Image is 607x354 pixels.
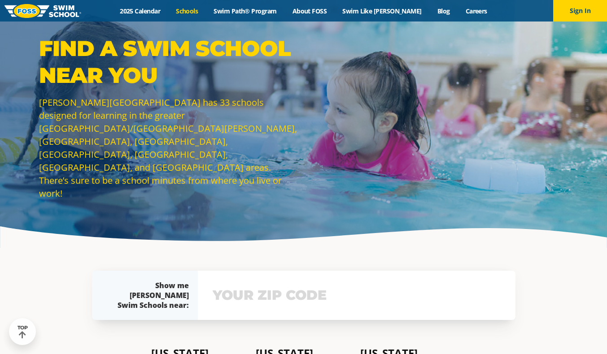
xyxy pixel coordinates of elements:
div: Show me [PERSON_NAME] Swim Schools near: [110,281,189,310]
img: FOSS Swim School Logo [4,4,81,18]
a: Swim Path® Program [206,7,284,15]
div: TOP [17,325,28,339]
a: About FOSS [284,7,335,15]
a: Blog [429,7,458,15]
a: Swim Like [PERSON_NAME] [335,7,430,15]
a: 2025 Calendar [112,7,168,15]
a: Careers [458,7,495,15]
a: Schools [168,7,206,15]
p: [PERSON_NAME][GEOGRAPHIC_DATA] has 33 schools designed for learning in the greater [GEOGRAPHIC_DA... [39,96,299,200]
p: Find a Swim School Near You [39,35,299,89]
input: YOUR ZIP CODE [210,282,503,308]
